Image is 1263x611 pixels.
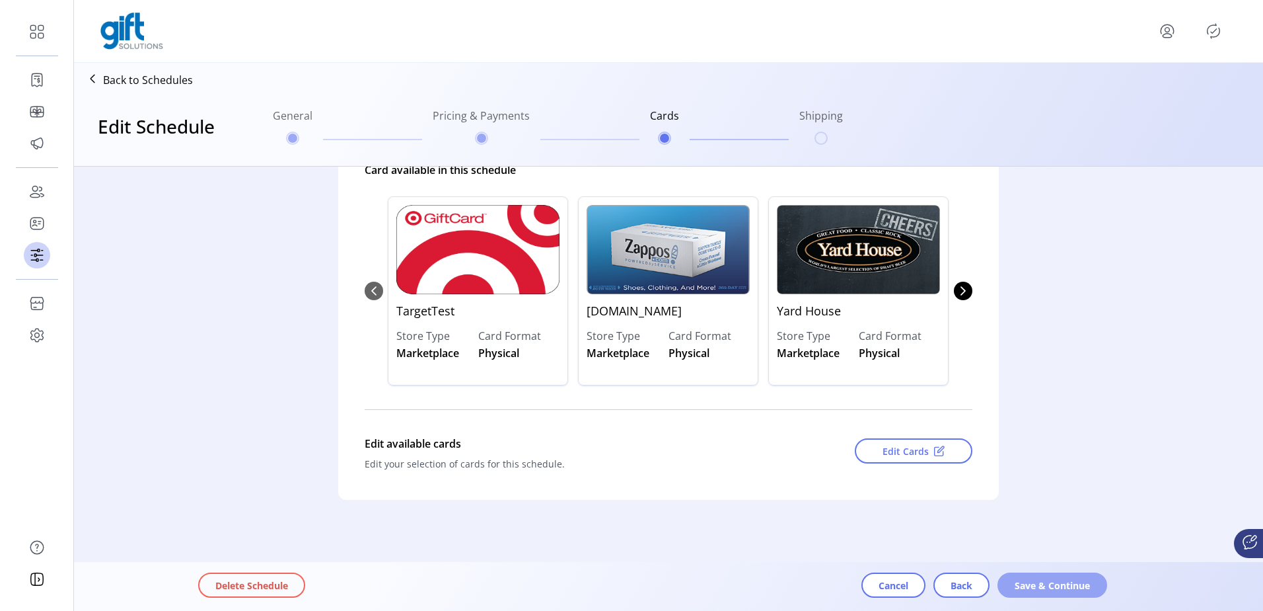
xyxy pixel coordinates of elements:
img: logo [100,13,163,50]
div: Edit available cards [365,430,799,457]
h6: Cards [650,108,679,132]
span: Save & Continue [1015,579,1090,592]
h3: Edit Schedule [98,112,215,140]
button: Publisher Panel [1203,20,1224,42]
button: Delete Schedule [198,573,305,598]
button: menu [1157,20,1178,42]
div: 0 [383,183,573,399]
p: TargetTest [396,294,559,328]
label: Card Format [668,328,750,344]
span: Marketplace [396,345,459,361]
span: Physical [859,345,900,361]
button: Save & Continue [997,573,1107,598]
span: Delete Schedule [215,579,288,592]
span: Marketplace [587,345,649,361]
img: TargetTest [396,205,559,294]
span: Back [951,579,972,592]
img: Yard House [777,205,940,294]
button: Next Page [954,282,972,300]
label: Store Type [587,328,668,344]
p: Back to Schedules [103,72,193,88]
div: Card available in this schedule [365,157,972,183]
label: Card Format [859,328,941,344]
span: Edit Cards [883,444,929,458]
label: Store Type [777,328,859,344]
div: 1 [573,183,764,399]
button: Back [933,573,990,598]
span: Marketplace [777,345,840,361]
span: Physical [478,345,519,361]
span: Cancel [879,579,908,592]
label: Store Type [396,328,478,344]
img: Zappos.com [587,205,750,294]
button: Cancel [861,573,925,598]
label: Card Format [478,328,560,344]
div: 2 [764,183,954,399]
p: Yard House [777,294,940,328]
p: [DOMAIN_NAME] [587,294,750,328]
span: Physical [668,345,709,361]
button: Edit Cards [855,438,972,464]
div: Edit your selection of cards for this schedule. [365,457,799,471]
div: 3 [954,183,1144,399]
